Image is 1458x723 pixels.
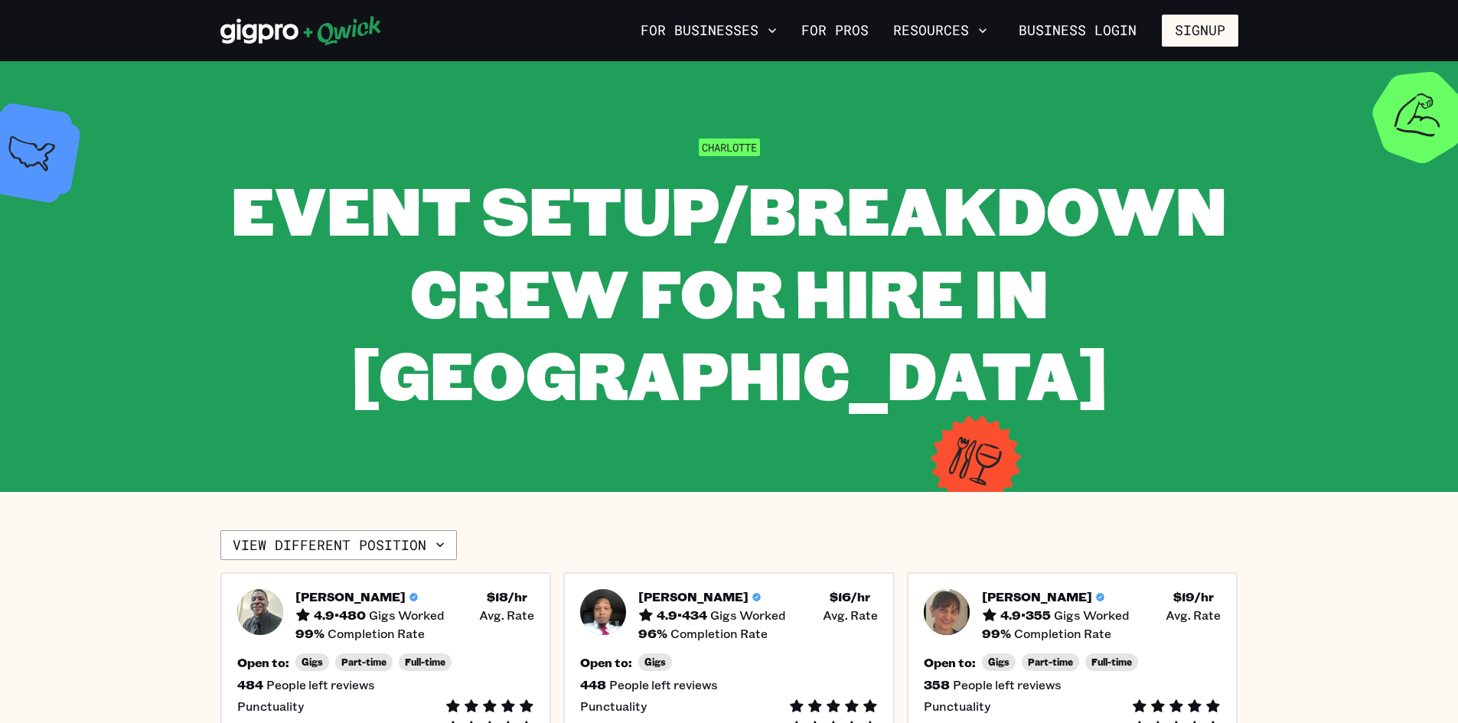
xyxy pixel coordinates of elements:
[638,626,667,641] h5: 96 %
[231,165,1227,418] span: Event Setup/Breakdown Crew for Hire in [GEOGRAPHIC_DATA]
[237,655,289,670] h5: Open to:
[823,607,878,623] span: Avg. Rate
[580,655,632,670] h5: Open to:
[580,677,606,692] h5: 448
[638,589,749,604] h5: [PERSON_NAME]
[953,677,1062,692] span: People left reviews
[710,607,786,623] span: Gigs Worked
[302,656,323,668] span: Gigs
[634,18,783,44] button: For Businesses
[830,589,870,604] h5: $ 16 /hr
[295,589,406,604] h5: [PERSON_NAME]
[657,607,707,623] h5: 4.9 • 434
[982,626,1011,641] h5: 99 %
[887,18,993,44] button: Resources
[237,677,263,692] h5: 484
[988,656,1010,668] span: Gigs
[1006,15,1150,47] a: Business Login
[1173,589,1214,604] h5: $ 19 /hr
[487,589,527,604] h5: $ 18 /hr
[924,655,976,670] h5: Open to:
[1091,656,1132,668] span: Full-time
[644,656,666,668] span: Gigs
[237,589,283,635] img: Pro headshot
[982,589,1092,604] h5: [PERSON_NAME]
[1028,656,1073,668] span: Part-time
[1054,607,1130,623] span: Gigs Worked
[266,677,375,692] span: People left reviews
[1000,607,1051,623] h5: 4.9 • 355
[341,656,387,668] span: Part-time
[220,530,457,561] button: View different position
[328,626,425,641] span: Completion Rate
[295,626,325,641] h5: 99 %
[670,626,768,641] span: Completion Rate
[924,677,950,692] h5: 358
[1162,15,1238,47] button: Signup
[580,589,626,635] img: Pro headshot
[924,589,970,635] img: Pro headshot
[609,677,718,692] span: People left reviews
[795,18,875,44] a: For Pros
[1014,626,1111,641] span: Completion Rate
[314,607,366,623] h5: 4.9 • 480
[369,607,445,623] span: Gigs Worked
[405,656,445,668] span: Full-time
[479,607,534,623] span: Avg. Rate
[237,699,304,714] span: Punctuality
[699,138,760,156] span: Charlotte
[1166,607,1221,623] span: Avg. Rate
[431,686,1028,723] iframe: Netlify Drawer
